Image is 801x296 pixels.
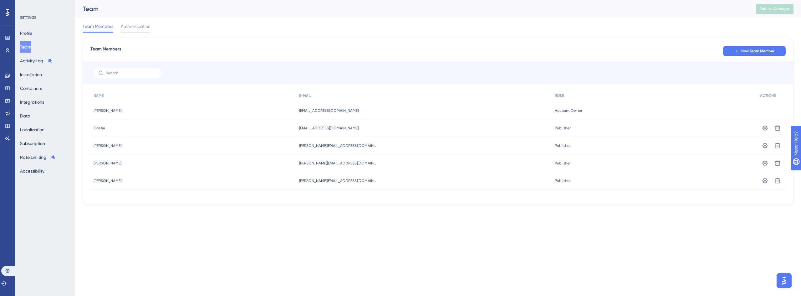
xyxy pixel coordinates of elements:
[555,126,571,131] span: Publisher
[121,23,151,30] span: Authentication
[555,93,564,98] span: ROLE
[299,178,377,183] span: [PERSON_NAME][EMAIL_ADDRESS][DOMAIN_NAME]
[15,2,39,9] span: Need Help?
[555,161,571,166] span: Publisher
[741,49,774,54] span: New Team Member
[299,108,359,113] span: [EMAIL_ADDRESS][DOMAIN_NAME]
[94,126,105,131] span: Cassie
[90,45,121,57] span: Team Members
[555,143,571,148] span: Publisher
[299,126,359,131] span: [EMAIL_ADDRESS][DOMAIN_NAME]
[756,4,793,14] button: Publish Changes
[760,93,776,98] span: ACTIONS
[83,4,740,13] div: Team
[94,178,121,183] span: [PERSON_NAME]
[20,96,44,108] button: Integrations
[20,124,44,135] button: Localization
[760,6,790,11] span: Publish Changes
[20,165,44,177] button: Accessibility
[20,69,42,80] button: Installation
[83,23,113,30] span: Team Members
[94,143,121,148] span: [PERSON_NAME]
[20,15,71,20] div: SETTINGS
[106,71,156,75] input: Search
[299,93,311,98] span: E-MAIL
[299,143,377,148] span: [PERSON_NAME][EMAIL_ADDRESS][DOMAIN_NAME]
[20,28,32,39] button: Profile
[20,83,42,94] button: Containers
[555,178,571,183] span: Publisher
[20,110,30,122] button: Data
[94,161,121,166] span: [PERSON_NAME]
[94,108,121,113] span: [PERSON_NAME]
[723,46,786,56] button: New Team Member
[20,152,56,163] button: Rate Limiting
[775,271,793,290] iframe: UserGuiding AI Assistant Launcher
[555,108,582,113] span: Account Owner
[20,41,31,53] button: Team
[20,55,53,66] button: Activity Log
[94,93,104,98] span: NAME
[20,138,45,149] button: Subscription
[299,161,377,166] span: [PERSON_NAME][EMAIL_ADDRESS][DOMAIN_NAME]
